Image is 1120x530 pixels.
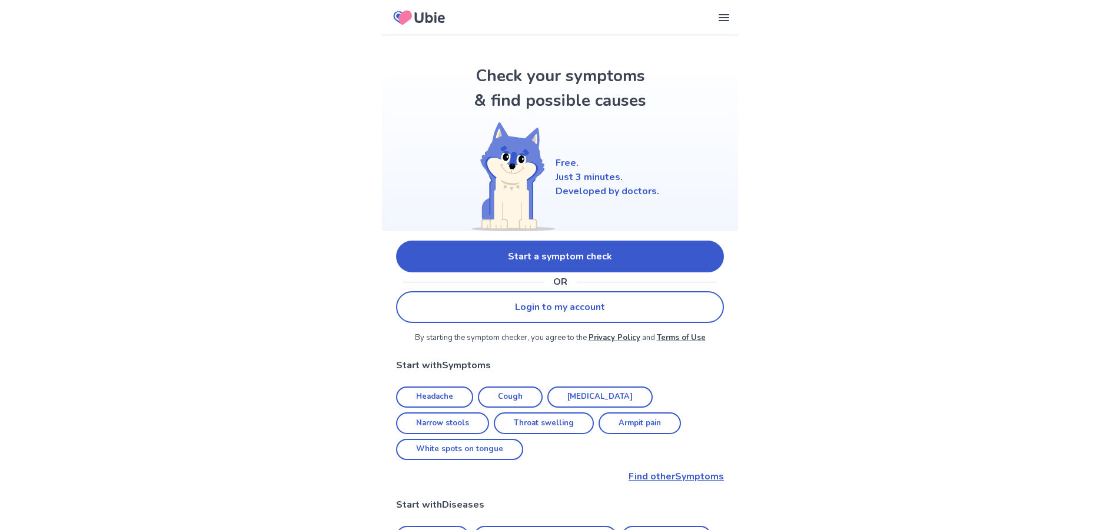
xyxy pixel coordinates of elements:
[547,386,653,408] a: [MEDICAL_DATA]
[396,412,489,434] a: Narrow stools
[396,332,724,344] p: By starting the symptom checker, you agree to the and
[396,241,724,272] a: Start a symptom check
[472,64,649,113] h1: Check your symptoms & find possible causes
[461,122,556,231] img: Shiba (Welcome)
[556,156,659,170] p: Free.
[396,469,724,484] p: Find other Symptoms
[396,386,473,408] a: Headache
[657,332,706,343] a: Terms of Use
[396,291,724,323] a: Login to my account
[396,358,724,372] p: Start with Symptoms
[494,412,594,434] a: Throat swelling
[553,275,567,289] p: OR
[599,412,681,434] a: Armpit pain
[396,498,724,512] p: Start with Diseases
[556,184,659,198] p: Developed by doctors.
[589,332,640,343] a: Privacy Policy
[396,439,523,461] a: White spots on tongue
[396,469,724,484] a: Find otherSymptoms
[556,170,659,184] p: Just 3 minutes.
[478,386,543,408] a: Cough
